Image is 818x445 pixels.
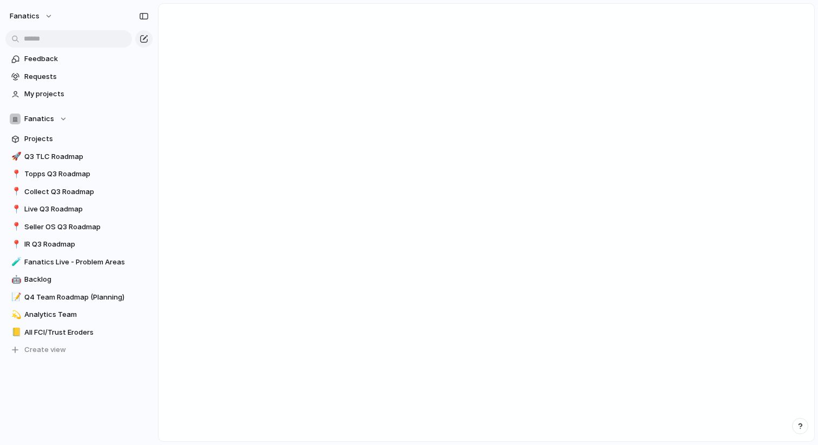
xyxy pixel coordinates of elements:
span: Fanatics [24,114,54,124]
span: Feedback [24,54,149,64]
div: 📒 [11,326,19,338]
button: 💫 [10,309,21,320]
div: 📍 [11,185,19,198]
span: Analytics Team [24,309,149,320]
span: Fanatics Live - Problem Areas [24,257,149,268]
div: 🚀 [11,150,19,163]
a: 🚀Q3 TLC Roadmap [5,149,153,165]
button: 📍 [10,169,21,180]
a: 📝Q4 Team Roadmap (Planning) [5,289,153,305]
button: 📍 [10,222,21,233]
div: 📍 [11,221,19,233]
button: Create view [5,342,153,358]
button: 📝 [10,292,21,303]
a: 🤖Backlog [5,271,153,288]
button: 🤖 [10,274,21,285]
div: 🤖 [11,274,19,286]
a: 📍Collect Q3 Roadmap [5,184,153,200]
div: 📝 [11,291,19,303]
button: Fanatics [5,111,153,127]
a: 🧪Fanatics Live - Problem Areas [5,254,153,270]
span: IR Q3 Roadmap [24,239,149,250]
div: 🧪 [11,256,19,268]
span: Seller OS Q3 Roadmap [24,222,149,233]
button: 📍 [10,239,21,250]
span: All FCI/Trust Eroders [24,327,149,338]
span: Q3 TLC Roadmap [24,151,149,162]
span: Topps Q3 Roadmap [24,169,149,180]
a: My projects [5,86,153,102]
span: fanatics [10,11,39,22]
div: 📍 [11,168,19,181]
button: fanatics [5,8,58,25]
a: 📍Seller OS Q3 Roadmap [5,219,153,235]
span: My projects [24,89,149,99]
span: Create view [24,344,66,355]
div: 📍 [11,238,19,251]
button: 📍 [10,204,21,215]
span: Backlog [24,274,149,285]
a: 📍Topps Q3 Roadmap [5,166,153,182]
a: Requests [5,69,153,85]
span: Projects [24,134,149,144]
span: Live Q3 Roadmap [24,204,149,215]
span: Q4 Team Roadmap (Planning) [24,292,149,303]
button: 🚀 [10,151,21,162]
a: 📍IR Q3 Roadmap [5,236,153,253]
a: Feedback [5,51,153,67]
span: Requests [24,71,149,82]
button: 📒 [10,327,21,338]
button: 📍 [10,187,21,197]
a: Projects [5,131,153,147]
button: 🧪 [10,257,21,268]
a: 📒All FCI/Trust Eroders [5,324,153,341]
a: 📍Live Q3 Roadmap [5,201,153,217]
div: 💫 [11,309,19,321]
span: Collect Q3 Roadmap [24,187,149,197]
a: 💫Analytics Team [5,307,153,323]
div: 📍 [11,203,19,216]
